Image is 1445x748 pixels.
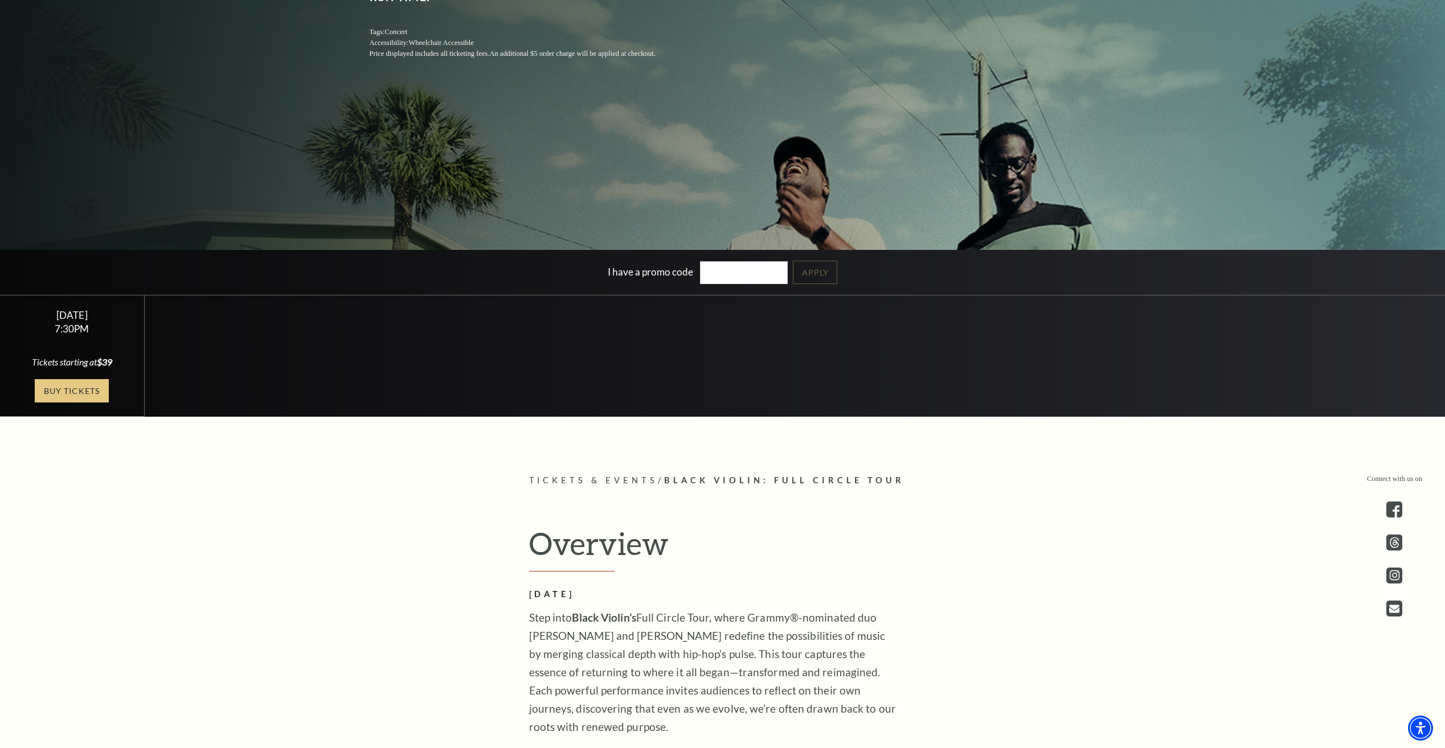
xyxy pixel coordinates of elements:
p: / [529,474,916,488]
a: Open this option - open in a new tab [1386,601,1402,617]
div: [DATE] [14,309,130,321]
p: Price displayed includes all ticketing fees. [370,48,683,59]
span: Tickets & Events [529,475,658,485]
p: Step into Full Circle Tour, where Grammy®-nominated duo [PERSON_NAME] and [PERSON_NAME] redefine ... [529,609,899,736]
a: Buy Tickets [35,379,109,402]
h2: [DATE] [529,587,899,602]
strong: Black Violin’s [572,611,636,624]
p: Tags: [370,27,683,38]
div: Tickets starting at [14,356,130,368]
span: Concert [384,28,407,36]
a: facebook - open in a new tab [1386,502,1402,517]
label: I have a promo code [608,265,693,277]
div: Accessibility Menu [1408,716,1433,741]
p: Connect with us on [1367,474,1422,484]
h2: Overview [529,525,916,572]
span: $39 [97,356,112,367]
span: An additional $5 order charge will be applied at checkout. [489,50,655,57]
span: Black Violin: Full Circle Tour [664,475,904,485]
a: instagram - open in a new tab [1386,568,1402,583]
span: Wheelchair Accessible [408,39,473,47]
div: 7:30PM [14,324,130,334]
p: Accessibility: [370,38,683,48]
a: threads.com - open in a new tab [1386,535,1402,550]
